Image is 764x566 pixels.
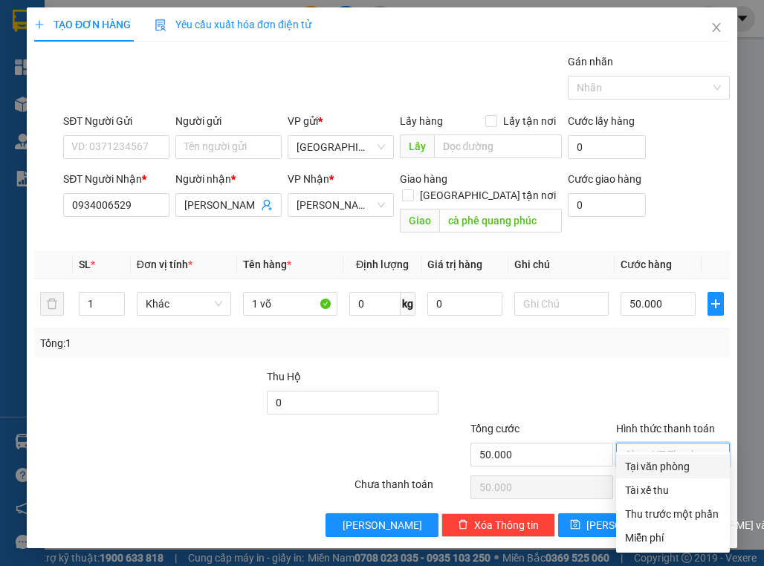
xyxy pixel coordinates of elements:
span: Sài Gòn [297,136,385,158]
div: Người gửi [175,113,282,129]
button: delete [40,292,64,316]
span: close [710,22,722,33]
span: Yêu cầu xuất hóa đơn điện tử [155,19,311,30]
span: Thu Hộ [267,371,301,383]
input: VD: Bàn, Ghế [243,292,337,316]
div: Miễn phí [625,530,721,546]
span: [PERSON_NAME] [586,517,666,533]
span: Giá trị hàng [427,258,482,270]
div: Thu trước một phần [625,506,721,522]
span: TẠO ĐƠN HÀNG [34,19,131,30]
span: Nhận: [174,13,210,28]
span: Tổng cước [470,423,519,435]
span: kg [401,292,415,316]
span: user-add [261,199,273,211]
div: [PERSON_NAME] [174,13,293,46]
span: Cước hàng [621,258,672,270]
input: Dọc đường [439,209,562,232]
span: [GEOGRAPHIC_DATA] tận nơi [414,187,562,204]
span: Giao [400,209,439,232]
span: Lấy hàng [400,115,443,127]
th: Ghi chú [508,250,615,279]
span: Lấy tận nơi [497,113,562,129]
span: VP Nhận [288,173,329,185]
label: Cước lấy hàng [568,115,635,127]
span: save [570,519,580,531]
span: Khác [146,293,222,315]
span: plus [34,19,45,30]
span: plus [708,298,723,310]
input: Cước giao hàng [568,193,646,217]
span: Gửi: [13,13,36,28]
span: Tên hàng [243,258,291,270]
button: Close [696,7,737,49]
span: Xóa Thông tin [474,517,539,533]
span: Đã thu : [11,95,56,111]
button: printer[PERSON_NAME] và In [646,513,731,537]
button: save[PERSON_NAME] [558,513,643,537]
span: Định lượng [356,258,409,270]
span: Lấy [400,134,434,158]
div: 0384934057 [174,64,293,85]
span: SL [79,258,91,270]
div: VP gửi [288,113,394,129]
div: SĐT Người Nhận [63,171,169,187]
div: Tổng: 1 [40,335,297,351]
input: 0 [427,292,502,316]
span: [PERSON_NAME] [343,517,422,533]
label: Gán nhãn [568,56,613,68]
button: [PERSON_NAME] [326,513,439,537]
div: tạp hoá tám lan [174,46,293,64]
span: delete [458,519,468,531]
div: Người nhận [175,171,282,187]
label: Hình thức thanh toán [616,423,715,435]
div: Tài xế thu [625,482,721,498]
input: Ghi Chú [514,292,609,316]
div: Chưa thanh toán [353,476,470,502]
div: 30.000 [11,94,166,111]
button: deleteXóa Thông tin [441,513,555,537]
span: Giao hàng [400,173,447,185]
input: Dọc đường [434,134,562,158]
img: icon [155,19,166,31]
span: Tiên Thuỷ [297,194,385,216]
input: Cước lấy hàng [568,135,646,159]
label: Cước giao hàng [568,173,641,185]
span: Đơn vị tính [137,258,192,270]
button: plus [708,292,724,316]
div: SĐT Người Gửi [63,113,169,129]
div: Tại văn phòng [625,458,721,475]
div: [GEOGRAPHIC_DATA] [13,13,164,46]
